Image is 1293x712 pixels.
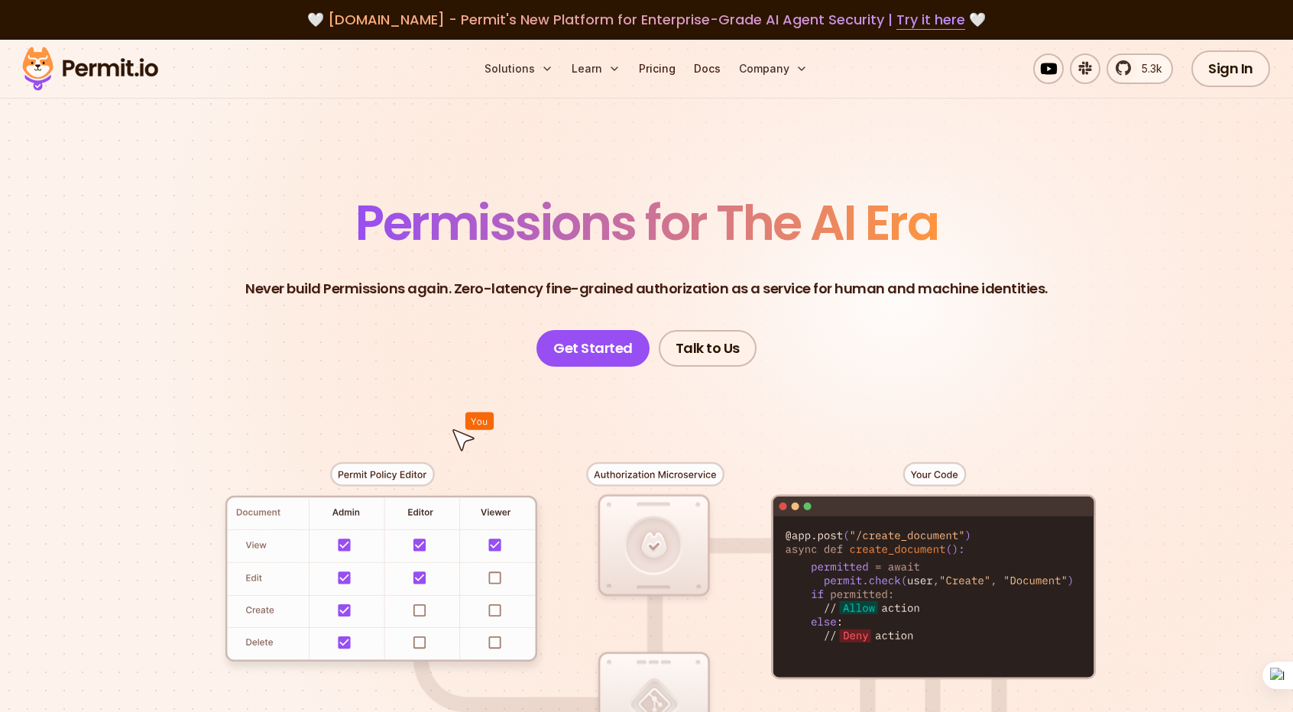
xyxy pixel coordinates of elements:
span: 5.3k [1133,60,1162,76]
span: [DOMAIN_NAME] - Permit's New Platform for Enterprise-Grade AI Agent Security | [328,10,965,29]
button: Learn [565,54,627,83]
button: Company [733,54,814,83]
div: 🤍 🤍 [37,9,1256,31]
a: Try it here [896,10,965,30]
p: Never build Permissions again. Zero-latency fine-grained authorization as a service for human and... [245,278,1048,299]
img: Permit logo [15,43,165,95]
a: Get Started [536,330,650,367]
a: 5.3k [1107,53,1173,84]
a: Talk to Us [659,330,757,367]
span: Permissions for The AI Era [355,189,938,257]
a: Sign In [1191,50,1270,87]
a: Docs [688,54,727,83]
a: Pricing [633,54,682,83]
button: Solutions [478,54,559,83]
